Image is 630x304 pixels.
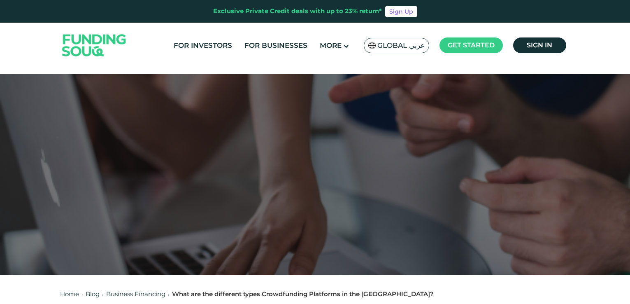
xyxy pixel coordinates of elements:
a: Blog [86,290,100,298]
div: Exclusive Private Credit deals with up to 23% return* [213,7,382,16]
a: Business Financing [106,290,165,298]
img: Logo [54,25,135,66]
span: Get started [448,41,495,49]
a: For Businesses [242,39,309,52]
img: SA Flag [368,42,376,49]
a: Sign Up [385,6,417,17]
a: Home [60,290,79,298]
span: Global عربي [377,41,425,50]
a: Sign in [513,37,566,53]
a: For Investors [172,39,234,52]
div: What are the different types Crowdfunding Platforms in the [GEOGRAPHIC_DATA]? [172,290,434,299]
span: Sign in [527,41,552,49]
span: More [320,41,342,49]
